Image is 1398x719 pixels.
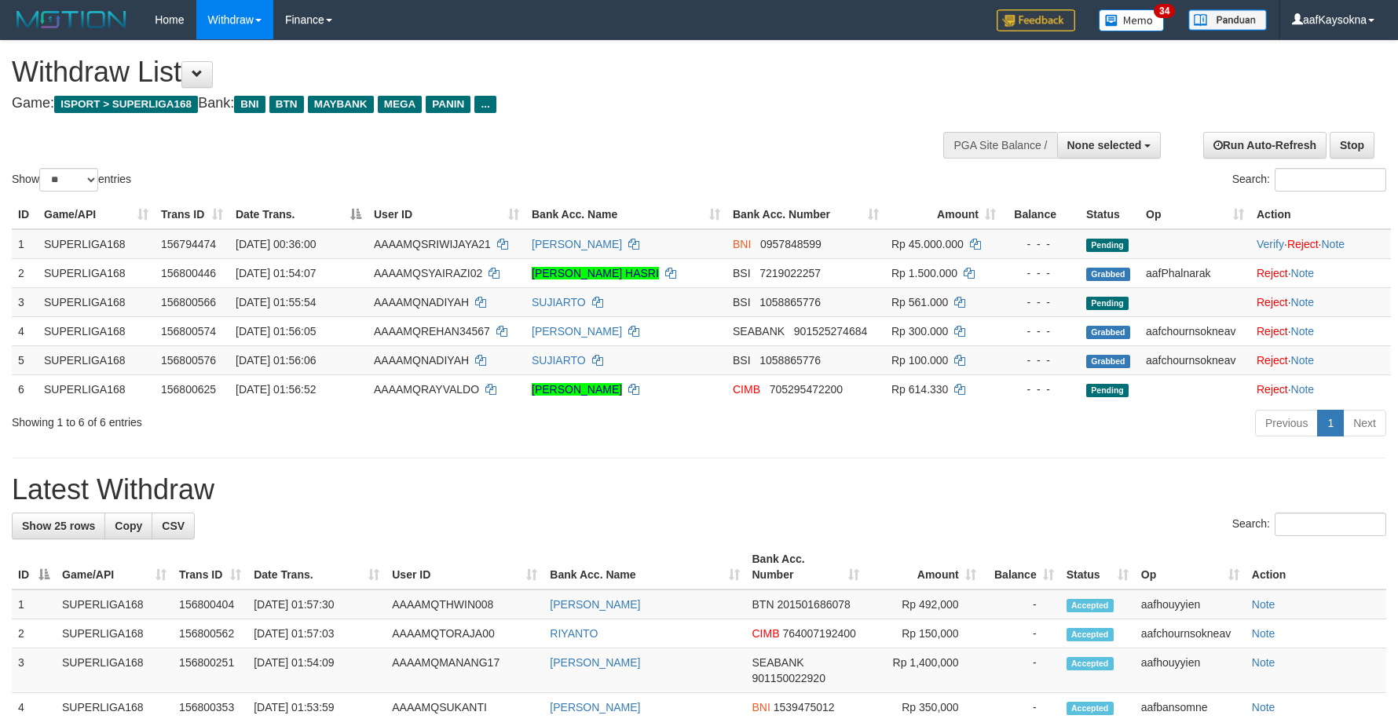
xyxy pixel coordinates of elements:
select: Showentries [39,168,98,192]
h1: Withdraw List [12,57,917,88]
span: 156800574 [161,325,216,338]
td: aafchournsokneav [1140,316,1250,345]
span: Rp 561.000 [891,296,948,308]
span: AAAAMQNADIYAH [374,354,469,367]
th: Balance: activate to sort column ascending [983,545,1060,589]
th: Op: activate to sort column ascending [1140,200,1250,229]
button: None selected [1057,132,1162,159]
td: aafhouyyien [1135,589,1246,619]
td: 6 [12,374,38,403]
span: Accepted [1067,599,1114,612]
td: aafPhalnarak [1140,258,1250,287]
span: Copy 201501686078 to clipboard [777,598,850,611]
span: Pending [1086,239,1129,252]
a: Copy [104,513,152,539]
td: - [983,648,1060,693]
img: panduan.png [1188,9,1267,31]
img: Button%20Memo.svg [1099,9,1165,31]
span: [DATE] 01:54:07 [236,267,316,279]
span: 156794474 [161,238,216,250]
span: MAYBANK [308,96,374,113]
th: Balance [1002,200,1080,229]
td: · · [1250,229,1391,259]
div: - - - [1008,381,1074,397]
span: Copy 1058865776 to clipboard [759,354,821,367]
th: Game/API: activate to sort column ascending [56,545,173,589]
span: Copy 901525274684 to clipboard [794,325,867,338]
td: AAAAMQTHWIN008 [386,589,543,619]
th: Bank Acc. Number: activate to sort column ascending [746,545,866,589]
span: Pending [1086,297,1129,310]
a: Note [1321,238,1345,250]
th: Bank Acc. Name: activate to sort column ascending [543,545,745,589]
td: 1 [12,589,56,619]
a: Note [1252,701,1275,714]
label: Search: [1232,168,1386,192]
a: [PERSON_NAME] [532,383,622,396]
span: Rp 45.000.000 [891,238,964,250]
a: Note [1291,325,1315,338]
td: 2 [12,258,38,287]
a: Note [1291,354,1315,367]
span: 156800625 [161,383,216,396]
a: Next [1343,410,1386,436]
th: Op: activate to sort column ascending [1135,545,1246,589]
h4: Game: Bank: [12,96,917,111]
div: - - - [1008,236,1074,252]
span: CIMB [733,383,760,396]
span: CIMB [752,627,780,640]
a: Reject [1257,325,1288,338]
a: Reject [1257,383,1288,396]
span: Accepted [1067,702,1114,715]
span: Grabbed [1086,268,1130,281]
span: SEABANK [733,325,785,338]
div: PGA Site Balance / [943,132,1056,159]
div: Showing 1 to 6 of 6 entries [12,408,571,430]
span: AAAAMQREHAN34567 [374,325,490,338]
td: - [983,589,1060,619]
th: Amount: activate to sort column ascending [866,545,983,589]
a: Reject [1287,238,1319,250]
td: AAAAMQMANANG17 [386,648,543,693]
label: Show entries [12,168,131,192]
span: Copy 901150022920 to clipboard [752,672,825,684]
a: Verify [1257,238,1284,250]
a: CSV [152,513,195,539]
th: User ID: activate to sort column ascending [386,545,543,589]
span: Show 25 rows [22,520,95,532]
span: 156800576 [161,354,216,367]
td: AAAAMQTORAJA00 [386,619,543,648]
th: Status [1080,200,1140,229]
span: AAAAMQSRIWIJAYA21 [374,238,491,250]
span: Rp 1.500.000 [891,267,957,279]
span: [DATE] 01:56:06 [236,354,316,367]
td: Rp 492,000 [866,589,983,619]
td: SUPERLIGA168 [38,229,155,259]
td: 3 [12,287,38,316]
td: [DATE] 01:54:09 [247,648,386,693]
td: 156800251 [173,648,247,693]
th: ID [12,200,38,229]
span: BSI [733,296,751,308]
td: 156800562 [173,619,247,648]
h1: Latest Withdraw [12,474,1386,505]
span: Copy 0957848599 to clipboard [760,238,822,250]
span: PANIN [426,96,470,113]
span: Copy [115,520,142,532]
span: Copy 1539475012 to clipboard [774,701,835,714]
span: Copy 705295472200 to clipboard [770,383,843,396]
td: 156800404 [173,589,247,619]
a: Note [1291,383,1315,396]
a: [PERSON_NAME] [550,656,640,669]
td: SUPERLIGA168 [56,648,173,693]
span: [DATE] 01:56:05 [236,325,316,338]
td: SUPERLIGA168 [38,345,155,374]
span: Copy 7219022257 to clipboard [759,267,821,279]
a: [PERSON_NAME] [550,598,640,611]
span: Pending [1086,384,1129,397]
td: 5 [12,345,38,374]
td: 4 [12,316,38,345]
th: Date Trans.: activate to sort column ascending [247,545,386,589]
td: SUPERLIGA168 [38,258,155,287]
th: Action [1246,545,1386,589]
